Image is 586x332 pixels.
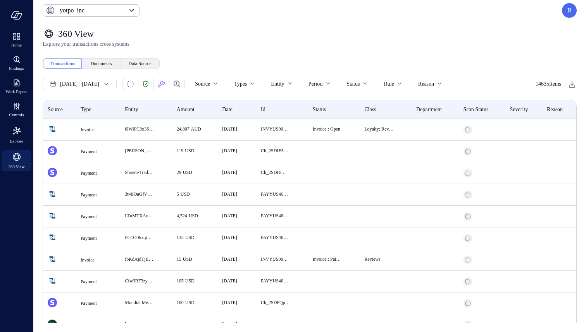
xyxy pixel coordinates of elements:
[177,190,206,198] p: 5
[9,111,24,119] span: Controls
[9,64,24,72] span: Findings
[125,105,138,114] span: entity
[81,236,97,241] span: Payment
[191,126,201,132] span: AUD
[261,190,290,198] p: PAYYUS465976
[2,54,31,73] div: Findings
[2,31,31,50] div: Home
[177,299,206,306] p: 100
[125,147,154,155] p: [PERSON_NAME]
[346,77,360,91] div: Status
[222,169,251,176] p: [DATE]
[463,105,488,114] span: Scan Status
[261,299,290,306] p: ch_2SDFQpXc2l1Ks4BS1sfOAwuV
[125,190,154,198] p: 3t4tIOaGfVBGMJUSrZaKVte4ZuubHvkbOeEoSL9e_CC The Lavish Company
[261,169,290,176] p: ch_2SDIEWXc2l1Ks4BS1usqqBrT
[463,277,472,286] div: Not Scanned
[125,320,154,328] p: [PERSON_NAME]
[562,3,577,18] div: Boaz
[141,79,150,89] div: Verified
[463,212,472,221] div: Not Scanned
[510,105,528,114] span: Severity
[463,125,472,134] div: Not Scanned
[177,255,206,263] p: 15
[60,6,84,15] p: yotpo_inc
[364,125,393,133] p: Loyalty; Reviews; VMS
[177,125,206,133] p: 24,807
[222,255,251,263] p: [DATE]
[271,77,284,91] div: Entity
[50,60,75,67] span: Transactions
[463,255,472,265] div: Not Scanned
[48,233,57,242] img: Netsuite
[195,77,210,91] div: Source
[48,105,63,114] span: Source
[222,277,251,285] p: [DATE]
[48,189,57,199] img: Netsuite
[58,28,94,40] span: 360 View
[48,146,57,155] img: Stripe
[261,125,290,133] p: INVYUS00533865
[234,77,247,91] div: Types
[48,255,57,264] img: Netsuite
[261,277,290,285] p: PAYYUS465712
[48,320,57,329] img: Zuora
[81,301,97,306] span: Payment
[313,255,342,263] p: Invoice : Paid In Full
[60,80,78,88] span: [DATE]
[177,277,206,285] p: 105
[177,147,206,155] p: 119
[364,105,376,114] span: class
[536,80,561,88] span: 14635 Items
[189,213,198,218] span: USD
[463,299,472,308] div: Not Scanned
[125,299,154,306] p: Mondial Media Group LLc
[81,170,97,176] span: Payment
[81,279,97,284] span: Payment
[463,169,472,178] div: Not Scanned
[48,211,57,220] img: Netsuite
[261,255,290,263] p: INVYUS00533612
[261,320,290,328] p: P-00839605
[185,300,195,305] span: USD
[183,170,192,175] span: USD
[416,105,442,114] span: department
[129,60,152,67] span: Data Source
[81,214,97,219] span: Payment
[222,299,251,306] p: [DATE]
[81,127,95,132] span: Invoice
[2,101,31,119] div: Controls
[177,234,206,241] p: 135
[125,169,154,176] p: Shayni-Trade corp
[48,124,57,134] img: Netsuite
[261,105,265,114] span: id
[10,137,23,145] span: Explore
[157,79,166,89] div: Fixed
[48,276,57,286] img: Netsuite
[567,79,577,89] div: Export to CSV
[181,191,190,197] span: USD
[185,278,195,284] span: USD
[43,40,577,48] span: Explore your transactions cross systems
[48,168,57,177] img: Stripe
[125,277,154,285] p: Cfw3RF3zyCXMxv37HmJBKNvHQHKWyZXMJggtAEMl_CC Summer Soles LLC dba FarmHouse Fresh
[91,60,112,67] span: Documents
[567,6,572,15] p: B
[313,320,342,328] p: error
[177,169,206,176] p: 29
[125,255,154,263] p: IbKdAjdTjIIoKLZkThulMNTgpvPugoBcbZ9VluEl_SS [PERSON_NAME]
[81,192,97,198] span: Payment
[309,77,323,91] div: Period
[222,105,232,114] span: date
[463,234,472,243] div: Not Scanned
[313,105,326,114] span: status
[2,124,31,146] div: Explore
[185,235,195,240] span: USD
[81,105,91,114] span: Type
[261,212,290,220] p: PAYYUS465808
[261,147,290,155] p: ch_2SDIE5Xc2l1Ks4BS0HJGqNun
[172,79,181,89] div: Finding
[81,257,95,263] span: Invoice
[48,298,57,307] img: Stripe
[222,125,251,133] p: [DATE]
